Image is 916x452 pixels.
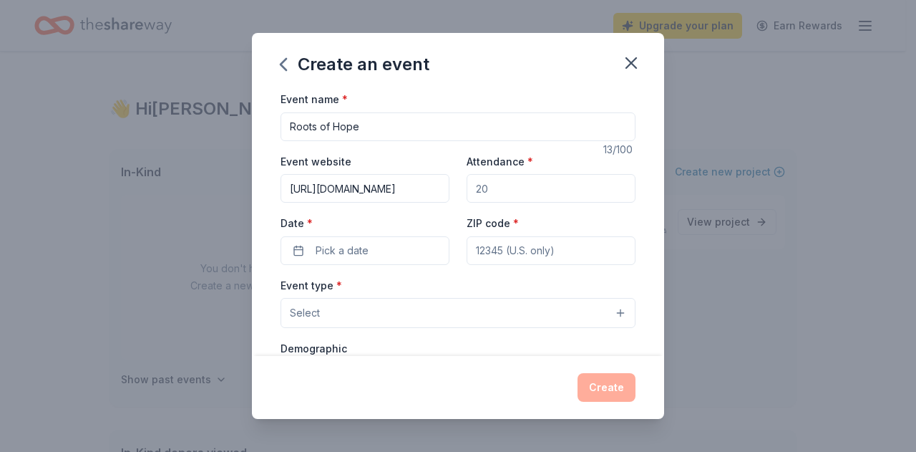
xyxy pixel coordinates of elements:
[603,141,635,158] div: 13 /100
[316,242,369,259] span: Pick a date
[467,155,533,169] label: Attendance
[467,216,519,231] label: ZIP code
[281,236,449,265] button: Pick a date
[281,342,347,356] label: Demographic
[290,304,320,322] span: Select
[467,236,635,265] input: 12345 (U.S. only)
[281,279,342,293] label: Event type
[467,174,635,203] input: 20
[281,155,351,169] label: Event website
[281,298,635,328] button: Select
[281,112,635,141] input: Spring Fundraiser
[281,53,429,76] div: Create an event
[281,174,449,203] input: https://www...
[281,92,348,107] label: Event name
[281,216,449,231] label: Date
